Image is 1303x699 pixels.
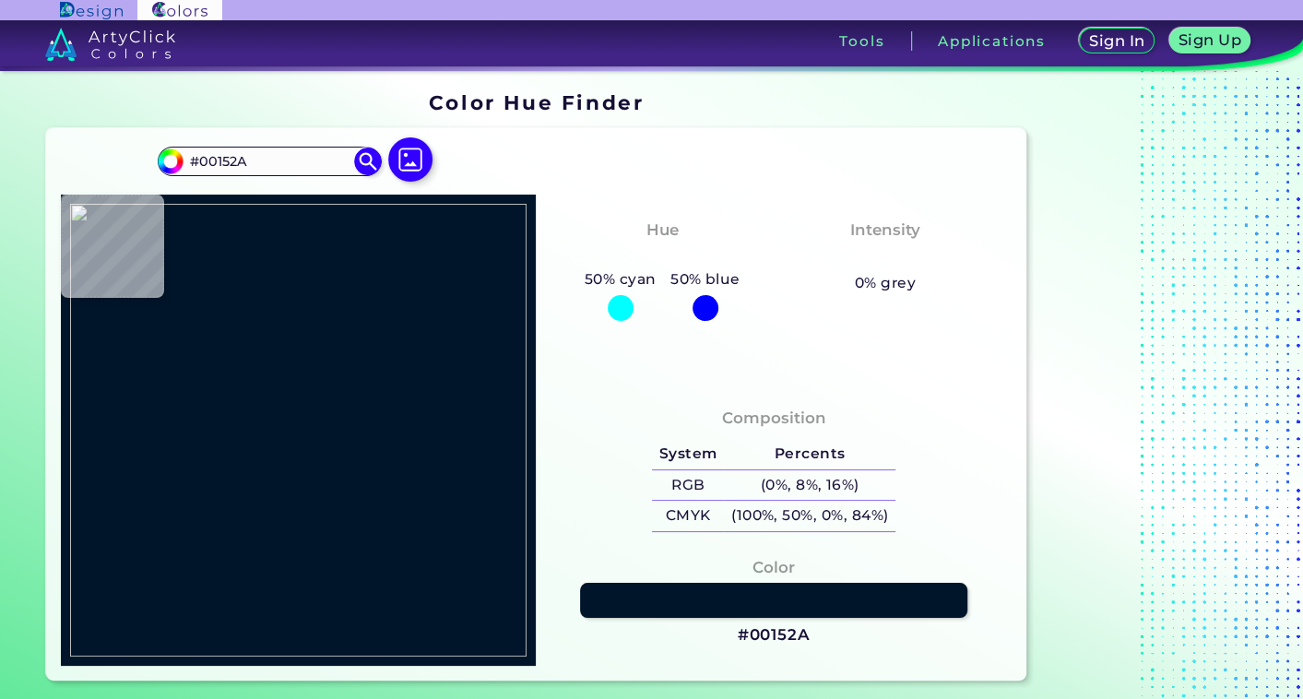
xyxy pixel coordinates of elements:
[184,148,355,173] input: type color..
[45,28,175,61] img: logo_artyclick_colors_white.svg
[1034,85,1264,688] iframe: Advertisement
[652,501,724,531] h5: CMYK
[646,217,679,243] h4: Hue
[1180,33,1239,47] h5: Sign Up
[663,267,747,291] h5: 50% blue
[652,439,724,469] h5: System
[752,554,795,581] h4: Color
[60,2,122,19] img: ArtyClick Design logo
[845,246,925,268] h3: Vibrant
[855,271,916,295] h5: 0% grey
[577,267,663,291] h5: 50% cyan
[70,204,527,657] img: 5083c8aa-f746-49b7-936f-4f7dc041f648
[850,217,920,243] h4: Intensity
[354,148,382,175] img: icon search
[652,470,724,501] h5: RGB
[724,501,895,531] h5: (100%, 50%, 0%, 84%)
[610,246,715,268] h3: Cyan-Blue
[388,137,432,182] img: icon picture
[1172,29,1247,53] a: Sign Up
[724,439,895,469] h5: Percents
[429,89,644,116] h1: Color Hue Finder
[1082,29,1152,53] a: Sign In
[722,405,826,432] h4: Composition
[1091,34,1143,48] h5: Sign In
[724,470,895,501] h5: (0%, 8%, 16%)
[839,34,884,48] h3: Tools
[938,34,1046,48] h3: Applications
[738,624,811,646] h3: #00152A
